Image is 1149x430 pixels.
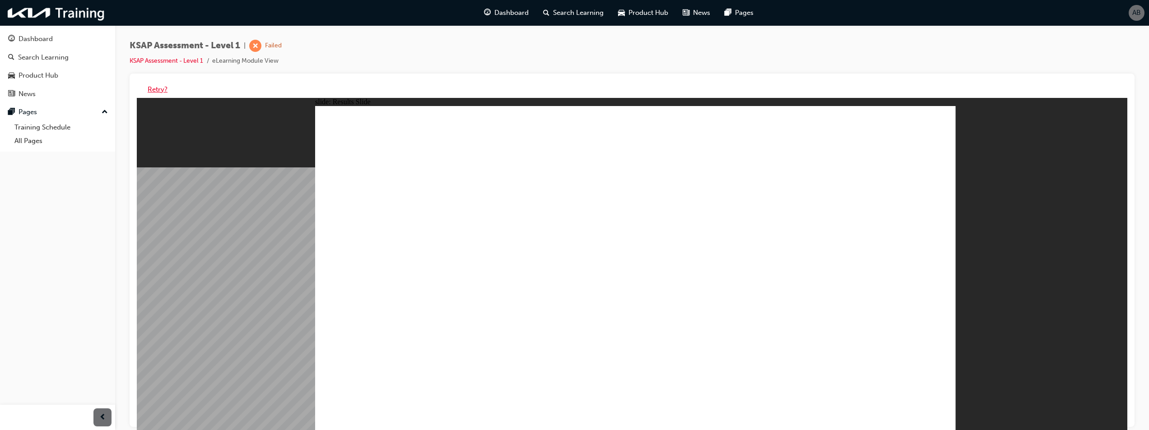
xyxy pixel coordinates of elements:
span: search-icon [8,54,14,62]
span: news-icon [8,90,15,98]
div: News [19,89,36,99]
button: AB [1129,5,1144,21]
a: All Pages [11,134,112,148]
span: Pages [735,8,754,18]
span: AB [1132,8,1141,18]
span: car-icon [8,72,15,80]
span: Dashboard [494,8,529,18]
button: Retry? [148,84,167,95]
a: pages-iconPages [717,4,761,22]
a: News [4,86,112,102]
span: up-icon [102,106,108,118]
a: news-iconNews [675,4,717,22]
li: eLearning Module View [212,56,279,66]
a: search-iconSearch Learning [536,4,611,22]
a: Dashboard [4,31,112,47]
img: kia-training [5,4,108,22]
div: Failed [265,42,282,50]
span: Search Learning [553,8,604,18]
button: Pages [4,104,112,120]
div: Search Learning [18,52,69,63]
span: prev-icon [99,412,106,423]
span: | [244,41,246,51]
span: News [693,8,710,18]
span: search-icon [543,7,549,18]
a: Search Learning [4,49,112,66]
a: car-iconProduct Hub [611,4,675,22]
span: Product Hub [628,8,668,18]
div: Product Hub [19,70,58,81]
span: learningRecordVerb_FAIL-icon [249,40,261,52]
a: Product Hub [4,67,112,84]
a: guage-iconDashboard [477,4,536,22]
span: pages-icon [725,7,731,18]
span: news-icon [683,7,689,18]
span: car-icon [618,7,625,18]
a: KSAP Assessment - Level 1 [130,57,203,65]
a: Training Schedule [11,120,112,134]
div: Dashboard [19,34,53,44]
button: DashboardSearch LearningProduct HubNews [4,29,112,104]
span: pages-icon [8,108,15,116]
span: KSAP Assessment - Level 1 [130,41,240,51]
span: guage-icon [8,35,15,43]
div: Pages [19,107,37,117]
span: guage-icon [484,7,491,18]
